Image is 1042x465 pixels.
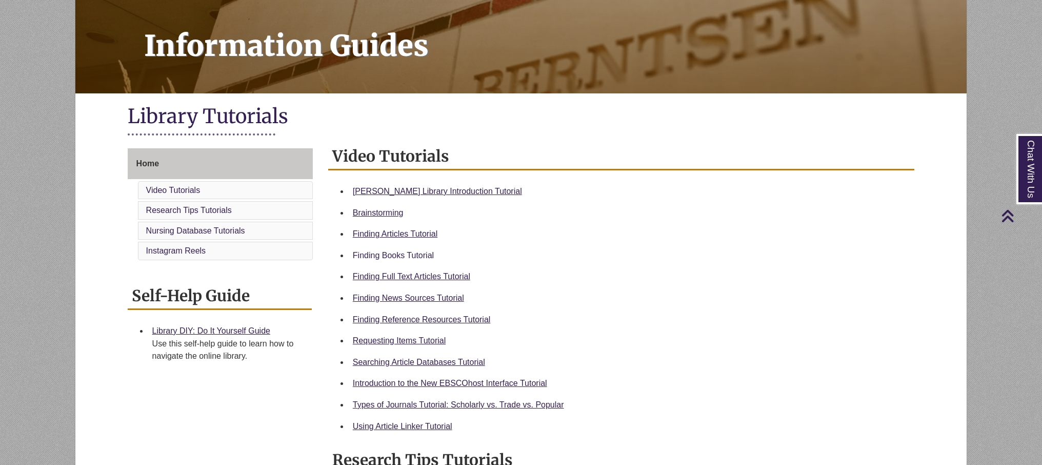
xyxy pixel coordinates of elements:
a: Finding Books Tutorial [353,251,434,260]
a: Requesting Items Tutorial [353,336,446,345]
a: Finding Articles Tutorial [353,229,437,238]
a: Nursing Database Tutorials [146,226,245,235]
a: Searching Article Databases Tutorial [353,358,485,366]
a: Finding News Sources Tutorial [353,294,464,302]
div: Use this self-help guide to learn how to navigate the online library. [152,338,304,362]
a: Back to Top [1001,209,1039,223]
a: Library DIY: Do It Yourself Guide [152,326,270,335]
a: Using Article Linker Tutorial [353,422,452,431]
a: Finding Full Text Articles Tutorial [353,272,470,281]
a: Types of Journals Tutorial: Scholarly vs. Trade vs. Popular [353,400,564,409]
a: Home [128,148,313,179]
h2: Video Tutorials [328,143,915,170]
a: Brainstorming [353,208,404,217]
h1: Library Tutorials [128,104,915,131]
span: Home [136,159,159,168]
a: [PERSON_NAME] Library Introduction Tutorial [353,187,522,196]
a: Research Tips Tutorials [146,206,232,215]
h2: Self-Help Guide [128,283,312,310]
a: Introduction to the New EBSCOhost Interface Tutorial [353,379,547,387]
a: Instagram Reels [146,246,206,255]
div: Guide Page Menu [128,148,313,262]
a: Finding Reference Resources Tutorial [353,315,491,324]
a: Video Tutorials [146,186,201,195]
